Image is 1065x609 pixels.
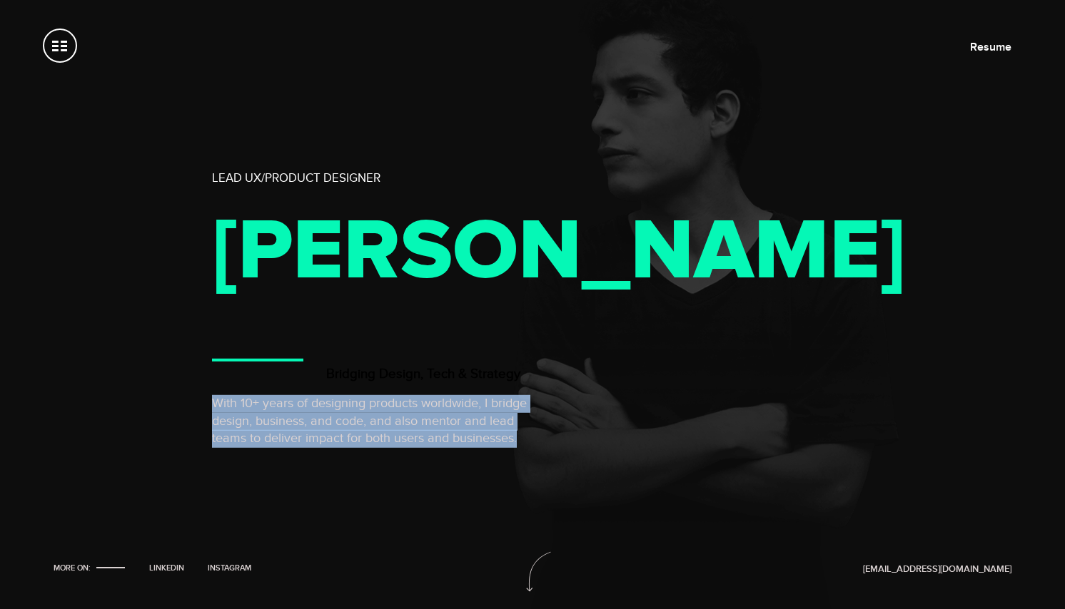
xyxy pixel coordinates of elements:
a: [EMAIL_ADDRESS][DOMAIN_NAME] [863,563,1011,575]
h2: Lead UX/Product Designer [212,171,640,185]
h1: [PERSON_NAME] [212,214,612,290]
li: More on: [54,563,131,575]
p: With 10+ years of designing products worldwide, I bridge design, business, and code, and also men... [212,394,527,448]
h3: Bridging Design, Tech & Strategy [326,366,520,382]
a: LinkedIn [144,563,189,573]
a: Resume [970,40,1011,54]
a: Instagram [203,563,256,573]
